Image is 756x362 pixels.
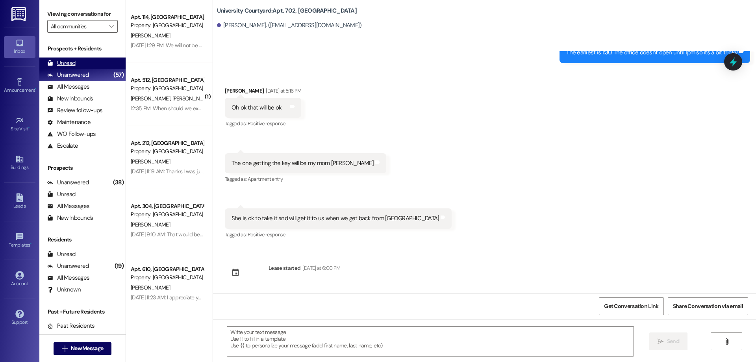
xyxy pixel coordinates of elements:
div: Oh ok that will be ok [232,104,282,112]
div: Tagged as: [225,229,452,240]
div: Maintenance [47,118,91,126]
input: All communities [51,20,105,33]
div: Tagged as: [225,173,386,185]
div: Past + Future Residents [39,308,126,316]
div: Unanswered [47,262,89,270]
span: Apartment entry [248,176,283,182]
div: All Messages [47,202,89,210]
a: Account [4,269,35,290]
div: [DATE] 1:29 PM: We will not be renewing our lease [131,42,242,49]
div: Prospects + Residents [39,45,126,53]
div: (57) [111,69,126,81]
div: Unanswered [47,71,89,79]
div: Apt. 610, [GEOGRAPHIC_DATA] [131,265,204,273]
div: (38) [111,176,126,189]
span: • [35,86,36,92]
i:  [62,345,68,352]
span: [PERSON_NAME] [131,284,170,291]
div: New Inbounds [47,214,93,222]
div: Unread [47,59,76,67]
span: Get Conversation Link [604,302,658,310]
div: [DATE] at 5:16 PM [264,87,301,95]
div: [DATE] 11:19 AM: Thanks I was just waiting to pay until that charge was removed [131,168,309,175]
div: Tagged as: [225,118,302,129]
span: [PERSON_NAME] [172,95,211,102]
span: [PERSON_NAME] [131,158,170,165]
a: Templates • [4,230,35,251]
div: [PERSON_NAME] [225,87,302,98]
span: • [28,125,30,130]
span: [PERSON_NAME] [131,95,172,102]
span: Share Conversation via email [673,302,743,310]
div: Apt. 212, [GEOGRAPHIC_DATA] [131,139,204,147]
div: WO Follow-ups [47,130,96,138]
div: [PERSON_NAME]. ([EMAIL_ADDRESS][DOMAIN_NAME]) [217,21,362,30]
div: Apt. 512, [GEOGRAPHIC_DATA] [131,76,204,84]
img: ResiDesk Logo [11,7,28,21]
div: Property: [GEOGRAPHIC_DATA] [131,210,204,219]
a: Site Visit • [4,114,35,135]
div: Apt. 304, [GEOGRAPHIC_DATA] [131,202,204,210]
span: [PERSON_NAME] [131,32,170,39]
button: Send [649,332,687,350]
div: Apt. 114, [GEOGRAPHIC_DATA] [131,13,204,21]
span: New Message [71,344,103,353]
div: [DATE] 9:10 AM: That would be awesome if you could check and let me know what the correct amount ... [131,231,436,238]
button: Get Conversation Link [599,297,663,315]
div: Lease started [269,264,301,272]
span: • [30,241,31,247]
div: The one getting the key will be my mom [PERSON_NAME] [232,159,374,167]
button: Share Conversation via email [668,297,748,315]
i:  [109,23,113,30]
div: Property: [GEOGRAPHIC_DATA] [131,21,204,30]
div: (19) [113,260,126,272]
div: Property: [GEOGRAPHIC_DATA] [131,147,204,156]
span: [PERSON_NAME] [131,221,170,228]
div: All Messages [47,274,89,282]
div: Unread [47,250,76,258]
a: Inbox [4,36,35,58]
div: She is ok to take it and will get it to us when we get back from [GEOGRAPHIC_DATA] [232,214,439,223]
div: Review follow-ups [47,106,102,115]
label: Viewing conversations for [47,8,118,20]
div: Prospects [39,164,126,172]
div: Property: [GEOGRAPHIC_DATA] [131,273,204,282]
div: [DATE] 11:23 AM: I appreciate your efforts, thank you! [131,294,248,301]
div: The earliest is 1:30. The office doesn't open until 1pm so its a bit tricky [566,48,737,57]
a: Buildings [4,152,35,174]
span: Positive response [248,231,285,238]
div: Escalate [47,142,78,150]
i:  [658,338,663,345]
div: Past Residents [47,322,95,330]
a: Support [4,307,35,329]
b: University Courtyard: Apt. 702, [GEOGRAPHIC_DATA] [217,7,357,15]
div: Unknown [47,286,81,294]
div: [DATE] at 6:00 PM [300,264,340,272]
div: 12:35 PM: When should we expect our security deposit to come through? [131,105,298,112]
a: Leads [4,191,35,212]
div: Unread [47,190,76,199]
button: New Message [54,342,112,355]
div: Unanswered [47,178,89,187]
span: Send [667,337,679,345]
div: All Messages [47,83,89,91]
span: Positive response [248,120,285,127]
div: Residents [39,236,126,244]
div: Property: [GEOGRAPHIC_DATA] [131,84,204,93]
div: New Inbounds [47,95,93,103]
i:  [724,338,730,345]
